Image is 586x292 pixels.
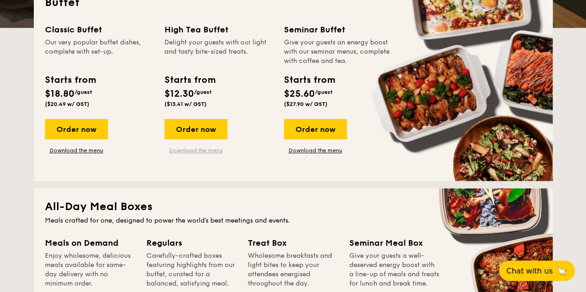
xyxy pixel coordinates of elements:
div: Carefully-crafted boxes featuring highlights from our buffet, curated for a balanced, satisfying ... [146,251,237,288]
span: /guest [315,89,333,95]
span: $18.80 [45,88,75,99]
div: Treat Box [248,236,338,249]
span: 🦙 [556,266,567,276]
a: Download the menu [164,147,227,154]
a: Download the menu [284,147,347,154]
div: Classic Buffet [45,23,153,36]
div: Seminar Buffet [284,23,392,36]
span: ($20.49 w/ GST) [45,101,89,107]
div: Give your guests a well-deserved energy boost with a line-up of meals and treats for lunch and br... [349,251,440,288]
span: ($27.90 w/ GST) [284,101,328,107]
div: Starts from [45,73,95,87]
span: Chat with us [506,267,553,275]
div: Our very popular buffet dishes, complete with set-up. [45,38,153,66]
div: Starts from [284,73,334,87]
span: $25.60 [284,88,315,99]
span: /guest [75,89,92,95]
span: /guest [194,89,212,95]
div: Order now [164,119,227,139]
div: Order now [45,119,108,139]
div: Meals on Demand [45,236,135,249]
div: Give your guests an energy boost with our seminar menus, complete with coffee and tea. [284,38,392,66]
span: ($13.41 w/ GST) [164,101,207,107]
div: Regulars [146,236,237,249]
div: Meals crafted for one, designed to power the world's best meetings and events. [45,216,542,225]
h2: All-Day Meal Boxes [45,199,542,214]
button: Chat with us🦙 [499,261,575,281]
div: Wholesome breakfasts and light bites to keep your attendees energised throughout the day. [248,251,338,288]
div: Enjoy wholesome, delicious meals available for same-day delivery with no minimum order. [45,251,135,288]
a: Download the menu [45,147,108,154]
div: Starts from [164,73,215,87]
span: $12.30 [164,88,194,99]
div: Seminar Meal Box [349,236,440,249]
div: High Tea Buffet [164,23,273,36]
div: Delight your guests with our light and tasty bite-sized treats. [164,38,273,66]
div: Order now [284,119,347,139]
